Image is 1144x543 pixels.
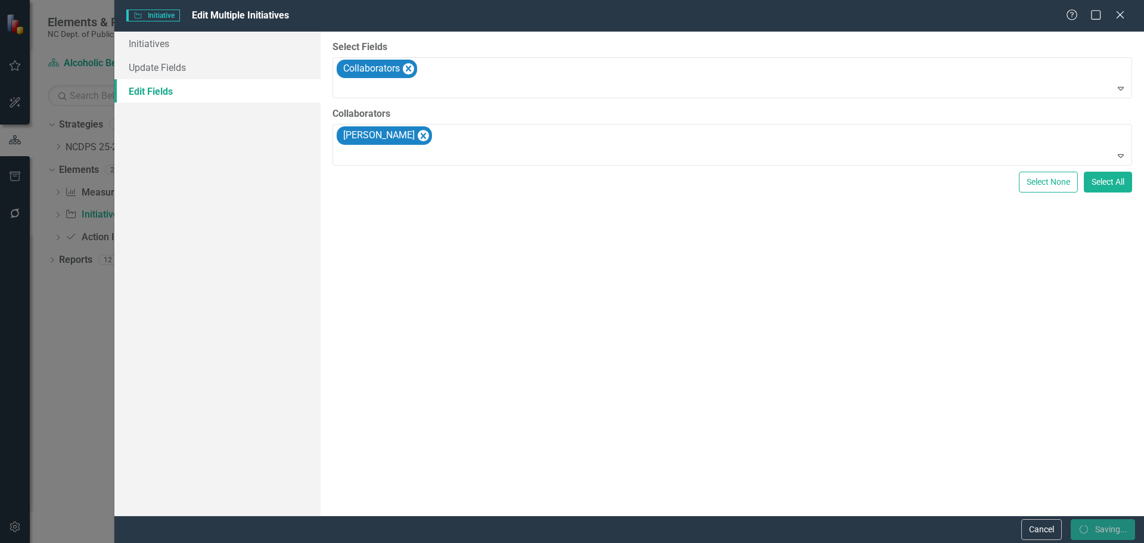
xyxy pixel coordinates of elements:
[1019,172,1078,193] button: Select None
[114,32,321,55] a: Initiatives
[1084,172,1132,193] button: Select All
[418,130,429,141] div: Remove Cynthia Matthews
[114,79,321,103] a: Edit Fields
[340,127,416,144] div: [PERSON_NAME]
[1021,519,1062,540] button: Cancel
[332,107,1132,121] label: Collaborators
[1071,519,1135,540] button: Saving...
[332,41,1132,54] label: Select Fields
[114,55,321,79] a: Update Fields
[192,10,289,21] span: Edit Multiple Initiatives
[126,10,180,21] span: Initiative
[340,60,402,77] div: Collaborators
[403,63,414,75] div: Remove Collaborators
